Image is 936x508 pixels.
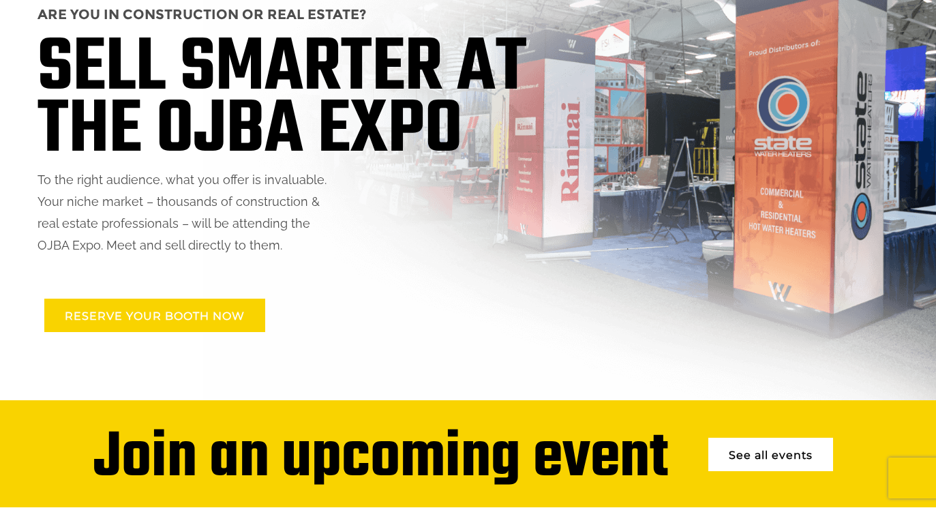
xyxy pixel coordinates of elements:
[37,169,629,256] p: To the right audience, what you offer is invaluable. Your niche market – thousands of constructio...
[37,1,629,28] h2: ARE YOU IN CONSTRUCTION OR REAL ESTATE?
[37,38,629,162] h1: SELL SMARTER AT THE OJBA EXPO
[93,428,668,490] div: Join an upcoming event
[44,299,265,332] a: RESERVE YOUR BOOTH NOW
[708,438,833,471] a: See all events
